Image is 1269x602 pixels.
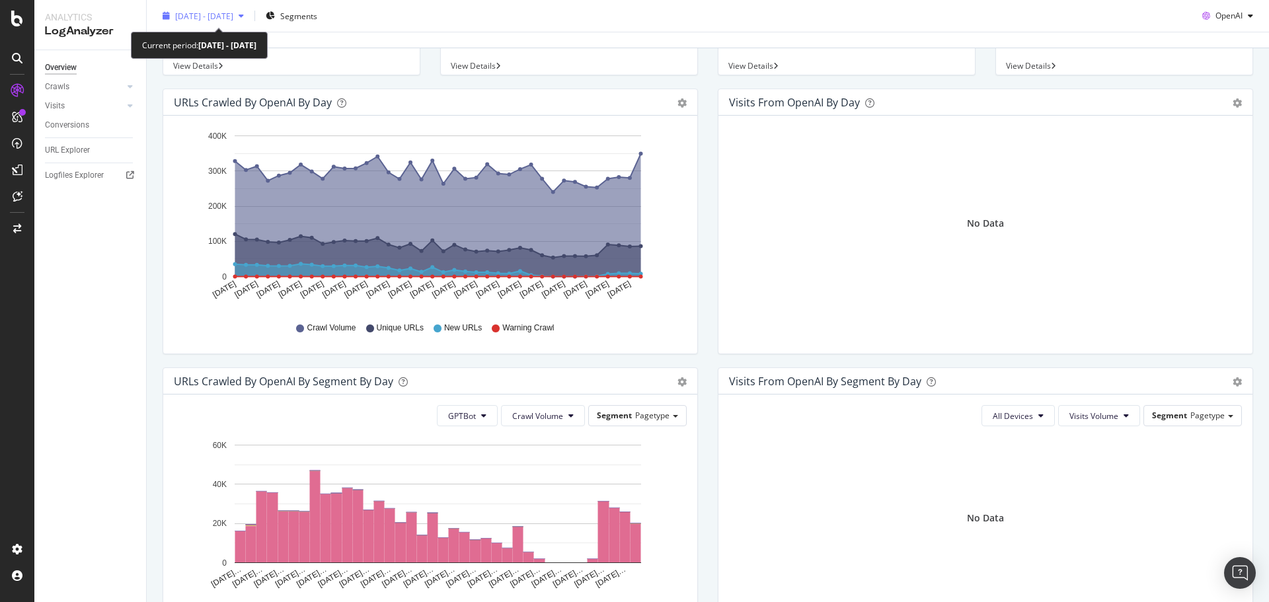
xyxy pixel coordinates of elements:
text: [DATE] [343,279,369,299]
div: No Data [967,217,1004,230]
text: [DATE] [475,279,501,299]
svg: A chart. [174,437,682,590]
div: URLs Crawled by OpenAI By Segment By Day [174,375,393,388]
div: gear [1233,98,1242,108]
div: Current period: [142,38,256,53]
div: URL Explorer [45,143,90,157]
text: 100K [208,237,227,246]
text: 300K [208,167,227,176]
div: Visits [45,99,65,113]
span: Crawl Volume [512,410,563,422]
div: URLs Crawled by OpenAI by day [174,96,332,109]
text: [DATE] [452,279,479,299]
text: [DATE] [584,279,611,299]
div: Analytics [45,11,135,24]
span: View Details [173,60,218,71]
span: Warning Crawl [502,322,554,334]
button: Crawl Volume [501,405,585,426]
div: Crawls [45,80,69,94]
text: [DATE] [606,279,633,299]
button: Visits Volume [1058,405,1140,426]
span: [DATE] - [DATE] [175,10,233,21]
a: Visits [45,99,124,113]
a: Logfiles Explorer [45,169,137,182]
text: 400K [208,132,227,141]
text: [DATE] [496,279,523,299]
text: [DATE] [321,279,347,299]
text: [DATE] [233,279,260,299]
text: 20K [213,519,227,529]
b: [DATE] - [DATE] [198,40,256,51]
text: [DATE] [365,279,391,299]
div: No Data [967,511,1004,525]
a: URL Explorer [45,143,137,157]
button: All Devices [981,405,1055,426]
div: Logfiles Explorer [45,169,104,182]
text: [DATE] [518,279,545,299]
span: New URLs [444,322,482,334]
text: 0 [222,558,227,568]
span: Segments [280,10,317,21]
span: Segment [597,410,632,421]
button: GPTBot [437,405,498,426]
div: gear [677,98,687,108]
text: [DATE] [299,279,325,299]
text: [DATE] [540,279,566,299]
button: OpenAI [1197,5,1258,26]
span: Unique URLs [377,322,424,334]
text: [DATE] [277,279,303,299]
span: View Details [1006,60,1051,71]
div: Open Intercom Messenger [1224,557,1256,589]
a: Conversions [45,118,137,132]
div: gear [677,377,687,387]
div: Overview [45,61,77,75]
text: [DATE] [387,279,413,299]
div: Conversions [45,118,89,132]
button: Segments [260,5,323,26]
div: gear [1233,377,1242,387]
svg: A chart. [174,126,682,310]
text: [DATE] [255,279,282,299]
div: Visits from OpenAI by day [729,96,860,109]
div: LogAnalyzer [45,24,135,39]
button: [DATE] - [DATE] [157,5,249,26]
text: [DATE] [211,279,237,299]
span: GPTBot [448,410,476,422]
text: 200K [208,202,227,211]
text: [DATE] [562,279,588,299]
div: Visits from OpenAI By Segment By Day [729,375,921,388]
span: Segment [1152,410,1187,421]
span: View Details [451,60,496,71]
text: 60K [213,441,227,450]
span: All Devices [993,410,1033,422]
span: Visits Volume [1069,410,1118,422]
text: 0 [222,272,227,282]
a: Crawls [45,80,124,94]
span: View Details [728,60,773,71]
span: OpenAI [1215,10,1243,21]
span: Pagetype [1190,410,1225,421]
a: Overview [45,61,137,75]
span: Pagetype [635,410,670,421]
span: Crawl Volume [307,322,356,334]
text: [DATE] [430,279,457,299]
text: 40K [213,480,227,489]
text: [DATE] [408,279,435,299]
